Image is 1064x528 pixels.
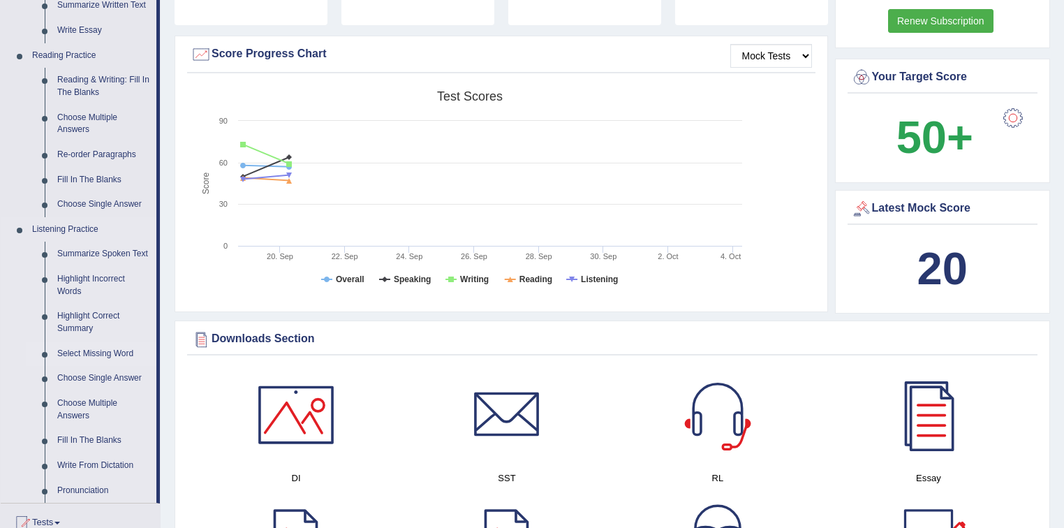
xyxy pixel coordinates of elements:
tspan: 26. Sep [461,252,487,261]
a: Choose Multiple Answers [51,391,156,428]
tspan: 28. Sep [526,252,552,261]
text: 90 [219,117,228,125]
h4: Essay [830,471,1027,485]
h4: RL [619,471,816,485]
a: Choose Single Answer [51,366,156,391]
text: 60 [219,159,228,167]
a: Renew Subscription [888,9,993,33]
h4: SST [408,471,605,485]
a: Choose Single Answer [51,192,156,217]
a: Reading & Writing: Fill In The Blanks [51,68,156,105]
a: Reading Practice [26,43,156,68]
a: Fill In The Blanks [51,428,156,453]
a: Write From Dictation [51,453,156,478]
a: Pronunciation [51,478,156,504]
div: Score Progress Chart [191,44,812,65]
tspan: Speaking [394,274,431,284]
div: Your Target Score [851,67,1035,88]
b: 20 [917,243,968,294]
a: Choose Multiple Answers [51,105,156,142]
tspan: Reading [519,274,552,284]
tspan: Writing [460,274,489,284]
a: Highlight Correct Summary [51,304,156,341]
a: Write Essay [51,18,156,43]
a: Highlight Incorrect Words [51,267,156,304]
a: Select Missing Word [51,342,156,367]
a: Fill In The Blanks [51,168,156,193]
tspan: Score [201,173,211,195]
a: Listening Practice [26,217,156,242]
h4: DI [198,471,394,485]
tspan: 4. Oct [721,252,741,261]
text: 30 [219,200,228,208]
tspan: 20. Sep [267,252,293,261]
tspan: 22. Sep [332,252,358,261]
a: Summarize Spoken Text [51,242,156,267]
tspan: Overall [336,274,364,284]
div: Downloads Section [191,329,1034,350]
tspan: 30. Sep [590,252,616,261]
tspan: Test scores [437,89,503,103]
tspan: 24. Sep [396,252,422,261]
tspan: 2. Oct [658,252,678,261]
b: 50+ [896,112,973,163]
tspan: Listening [581,274,618,284]
text: 0 [223,242,228,250]
a: Re-order Paragraphs [51,142,156,168]
div: Latest Mock Score [851,198,1035,219]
